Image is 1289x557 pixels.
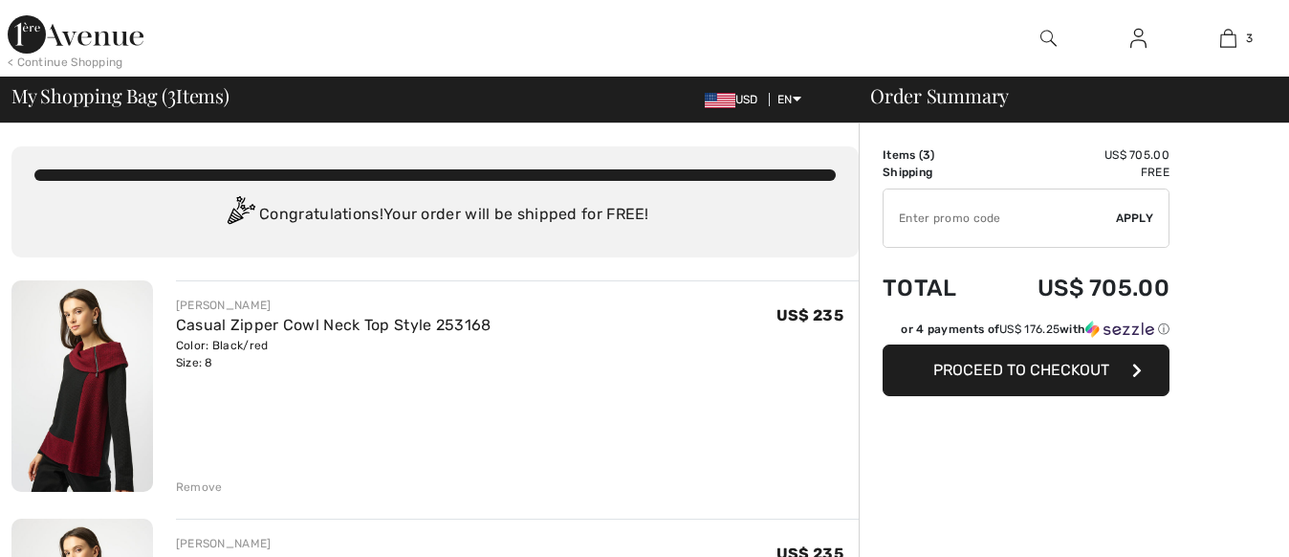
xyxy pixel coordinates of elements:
img: Sezzle [1085,321,1154,338]
a: Casual Zipper Cowl Neck Top Style 253168 [176,316,492,334]
td: Shipping [883,164,986,181]
div: Congratulations! Your order will be shipped for FREE! [34,196,836,234]
span: USD [705,93,766,106]
img: search the website [1040,27,1057,50]
td: US$ 705.00 [986,256,1169,321]
a: Sign In [1115,27,1162,51]
span: 3 [1246,30,1253,47]
span: My Shopping Bag ( Items) [11,86,229,105]
img: US Dollar [705,93,735,108]
div: < Continue Shopping [8,54,123,71]
div: [PERSON_NAME] [176,297,492,314]
td: Items ( ) [883,146,986,164]
div: Color: Black/red Size: 8 [176,337,492,371]
div: Order Summary [847,86,1278,105]
div: Remove [176,479,223,496]
button: Proceed to Checkout [883,345,1169,396]
span: 3 [167,81,176,106]
td: Free [986,164,1169,181]
div: [PERSON_NAME] [176,535,492,552]
img: My Info [1130,27,1147,50]
td: US$ 705.00 [986,146,1169,164]
a: 3 [1185,27,1273,50]
img: My Bag [1220,27,1236,50]
div: or 4 payments ofUS$ 176.25withSezzle Click to learn more about Sezzle [883,321,1169,345]
span: US$ 176.25 [999,323,1060,336]
img: 1ère Avenue [8,15,143,54]
td: Total [883,256,986,321]
span: US$ 235 [776,306,843,324]
span: 3 [923,148,930,162]
img: Casual Zipper Cowl Neck Top Style 253168 [11,280,153,492]
span: Apply [1116,210,1154,227]
input: Promo code [884,189,1116,247]
span: Proceed to Checkout [933,361,1109,379]
span: EN [777,93,801,106]
div: or 4 payments of with [901,321,1169,338]
img: Congratulation2.svg [221,196,259,234]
